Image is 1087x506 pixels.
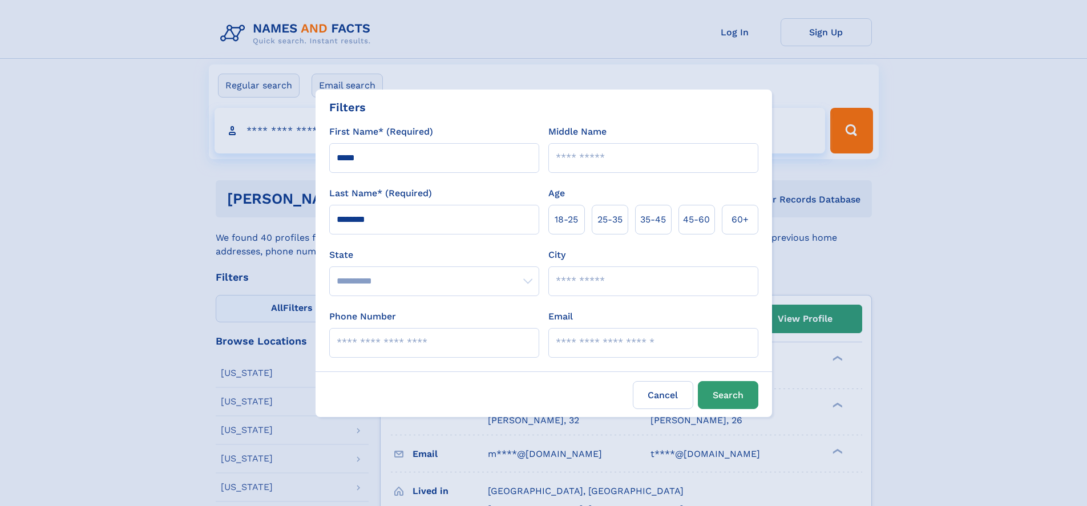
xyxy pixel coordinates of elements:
[329,248,539,262] label: State
[329,187,432,200] label: Last Name* (Required)
[548,248,565,262] label: City
[548,310,573,323] label: Email
[698,381,758,409] button: Search
[683,213,710,226] span: 45‑60
[548,187,565,200] label: Age
[597,213,623,226] span: 25‑35
[329,125,433,139] label: First Name* (Required)
[732,213,749,226] span: 60+
[548,125,607,139] label: Middle Name
[555,213,578,226] span: 18‑25
[329,99,366,116] div: Filters
[633,381,693,409] label: Cancel
[640,213,666,226] span: 35‑45
[329,310,396,323] label: Phone Number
